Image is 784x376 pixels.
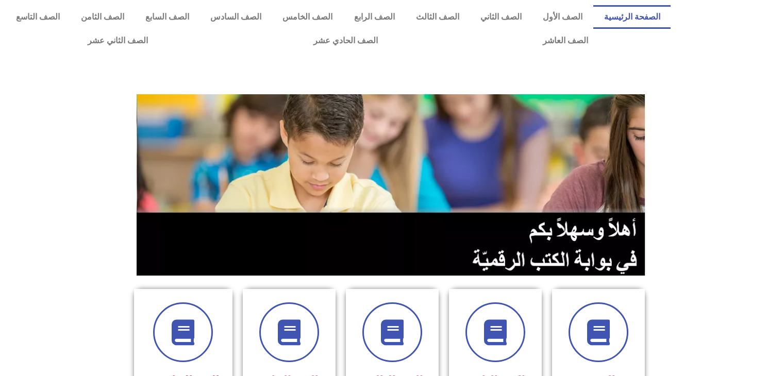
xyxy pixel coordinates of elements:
a: الصف التاسع [5,5,70,29]
a: الصفحة الرئيسية [593,5,671,29]
a: الصف الخامس [272,5,343,29]
a: الصف الثامن [70,5,135,29]
a: الصف السادس [200,5,272,29]
a: الصف الأول [532,5,593,29]
a: الصف الثاني عشر [5,29,230,53]
a: الصف الثاني [470,5,532,29]
a: الصف العاشر [460,29,671,53]
a: الصف الرابع [343,5,405,29]
a: الصف الحادي عشر [230,29,460,53]
a: الصف السابع [135,5,199,29]
a: الصف الثالث [405,5,470,29]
